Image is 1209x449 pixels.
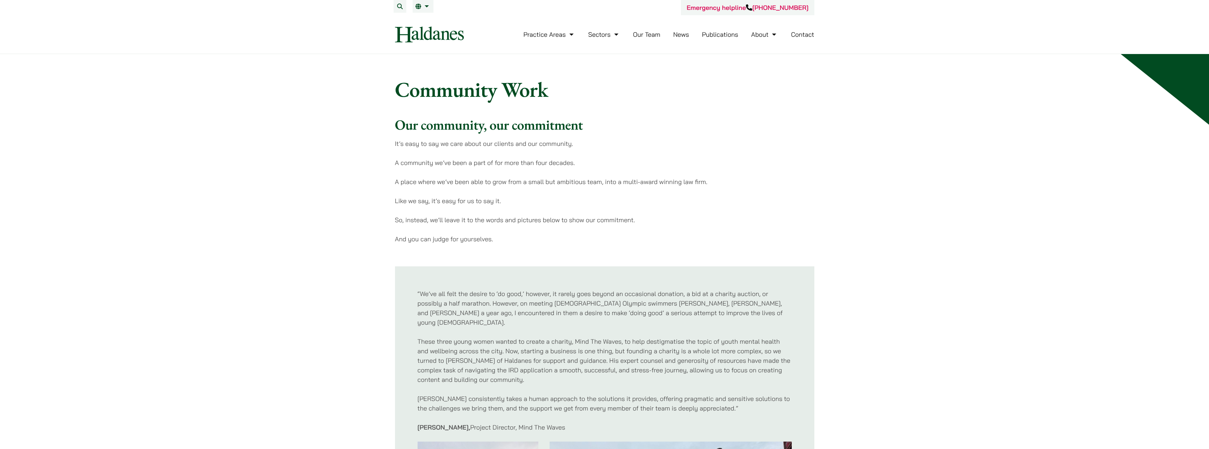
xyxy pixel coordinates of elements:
a: Publications [702,30,738,39]
p: Project Director, Mind The Waves [418,423,792,432]
p: These three young women wanted to create a charity, Mind The Waves, to help destigmatise the topi... [418,337,792,384]
p: “We’ve all felt the desire to ‘do good,’ however, it rarely goes beyond an occasional donation, a... [418,289,792,327]
p: A place where we’ve been able to grow from a small but ambitious team, into a multi-award winning... [395,177,814,187]
h2: Our community, our commitment [395,116,814,133]
a: Contact [791,30,814,39]
a: News [673,30,689,39]
p: A community we’ve been a part of for more than four decades. [395,158,814,167]
a: EN [415,4,431,9]
a: Emergency helpline[PHONE_NUMBER] [687,4,808,12]
p: And you can judge for yourselves. [395,234,814,244]
p: Like we say, it’s easy for us to say it. [395,196,814,206]
a: Our Team [633,30,660,39]
p: So, instead, we’ll leave it to the words and pictures below to show our commitment. [395,215,814,225]
p: It’s easy to say we care about our clients and our community. [395,139,814,148]
p: [PERSON_NAME] consistently takes a human approach to the solutions it provides, offering pragmati... [418,394,792,413]
strong: [PERSON_NAME], [418,423,470,431]
a: Practice Areas [523,30,575,39]
a: Sectors [588,30,620,39]
h1: Community Work [395,77,814,102]
img: Logo of Haldanes [395,26,464,42]
a: About [751,30,778,39]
